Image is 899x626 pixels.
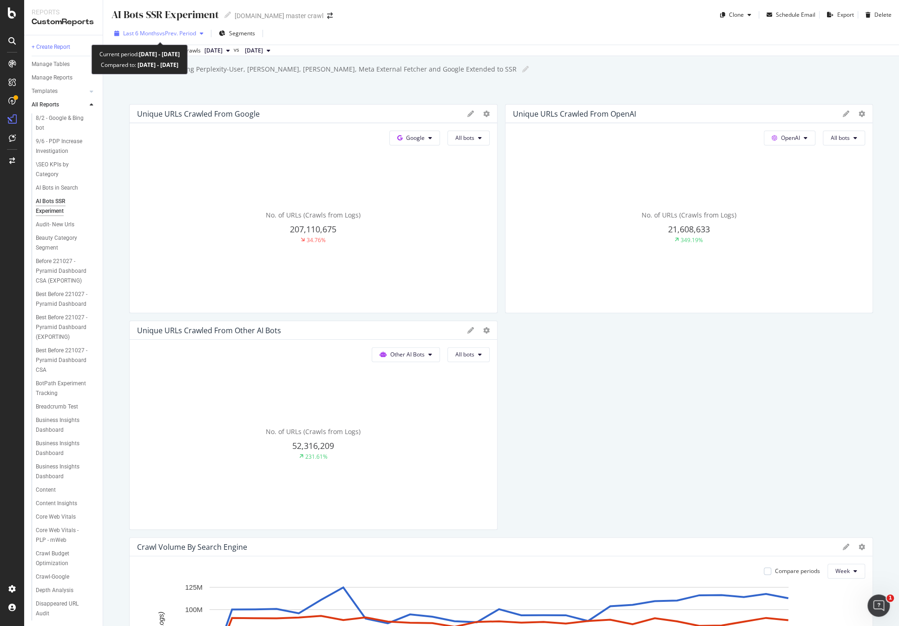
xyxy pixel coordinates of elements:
[36,113,88,133] div: 8/2 - Google & Bing bot
[234,46,241,54] span: vs
[36,499,96,508] a: Content Insights
[185,583,203,591] text: 125M
[111,7,219,22] div: AI Bots SSR Experiment
[36,233,89,253] div: Beauty Category Segment
[668,224,710,235] span: 21,608,633
[36,599,96,619] a: Disappeared URL Audit
[32,42,70,52] div: + Create Report
[389,131,440,145] button: Google
[406,134,425,142] span: Google
[36,402,96,412] a: Breadcrumb Test
[36,137,96,156] a: 9/6 - PDP Increase Investigation
[36,113,96,133] a: 8/2 - Google & Bing bot
[681,236,703,244] div: 349.19%
[266,211,361,219] span: No. of URLs (Crawls from Logs)
[139,50,180,58] b: [DATE] - [DATE]
[101,59,178,70] div: Compared to:
[36,549,96,568] a: Crawl Budget Optimization
[36,586,73,595] div: Depth Analysis
[112,65,517,74] div: On [DATE] started routing Perplexity-User, [PERSON_NAME], [PERSON_NAME], Meta External Fetcher an...
[775,567,820,575] div: Compare periods
[776,11,815,19] div: Schedule Email
[215,26,259,41] button: Segments
[36,549,89,568] div: Crawl Budget Optimization
[32,17,95,27] div: CustomReports
[36,313,92,342] div: Best Before 221027 - Pyramid Dashboard (EXPORTING)
[36,160,96,179] a: \SEO KPIs by Category
[36,599,88,619] div: Disappeared URL Audit
[823,7,854,22] button: Export
[36,160,88,179] div: \SEO KPIs by Category
[36,462,96,481] a: Business Insights Dashboard
[36,499,77,508] div: Content Insights
[32,7,95,17] div: Reports
[390,350,425,358] span: Other AI Bots
[137,326,281,335] div: Unique URLs Crawled from Other AI Bots
[290,224,336,235] span: 207,110,675
[129,104,498,313] div: Unique URLs Crawled from GoogleGoogleAll botsNo. of URLs (Crawls from Logs)207,110,67534.76%
[307,236,326,244] div: 34.76%
[327,13,333,19] div: arrow-right-arrow-left
[36,512,76,522] div: Core Web Vitals
[729,11,744,19] div: Clone
[36,572,96,582] a: Crawl-Google
[36,526,90,545] div: Core Web Vitals - PLP - mWeb
[455,134,474,142] span: All bots
[642,211,736,219] span: No. of URLs (Crawls from Logs)
[764,131,815,145] button: OpenAI
[455,350,474,358] span: All bots
[36,346,92,375] div: Best Before 221027 - Pyramid Dashboard CSA
[835,567,850,575] span: Week
[159,29,196,37] span: vs Prev. Period
[36,379,96,398] a: BotPath Experiment Tracking
[32,100,87,110] a: All Reports
[36,415,96,435] a: Business Insights Dashboard
[32,100,59,110] div: All Reports
[201,45,234,56] button: [DATE]
[36,485,56,495] div: Content
[505,104,873,313] div: Unique URLs Crawled from OpenAIOpenAIAll botsNo. of URLs (Crawls from Logs)21,608,633349.19%
[36,257,96,286] a: Before 221027 - Pyramid Dashboard CSA (EXPORTING)
[36,220,74,230] div: Audit- New Urls
[292,440,334,451] span: 52,316,209
[781,134,800,142] span: OpenAI
[305,453,328,461] div: 231.61%
[36,290,91,309] div: Best Before 221027 - Pyramid Dashboard
[185,606,203,613] text: 100M
[522,66,529,72] i: Edit report name
[136,61,178,69] b: [DATE] - [DATE]
[36,526,96,545] a: Core Web Vitals - PLP - mWeb
[32,86,87,96] a: Templates
[447,347,490,362] button: All bots
[372,347,440,362] button: Other AI Bots
[241,45,274,56] button: [DATE]
[447,131,490,145] button: All bots
[831,134,850,142] span: All bots
[36,313,96,342] a: Best Before 221027 - Pyramid Dashboard (EXPORTING)
[224,12,231,18] i: Edit report name
[716,7,755,22] button: Clone
[36,197,88,216] div: AI Bots SSR Experiment
[32,73,72,83] div: Manage Reports
[229,29,255,37] span: Segments
[36,485,96,495] a: Content
[129,321,498,530] div: Unique URLs Crawled from Other AI BotsOther AI BotsAll botsNo. of URLs (Crawls from Logs)52,316,2...
[137,542,247,552] div: Crawl Volume By Search Engine
[266,427,361,436] span: No. of URLs (Crawls from Logs)
[32,59,96,69] a: Manage Tables
[36,233,96,253] a: Beauty Category Segment
[36,197,96,216] a: AI Bots SSR Experiment
[36,572,69,582] div: Crawl-Google
[874,11,892,19] div: Delete
[36,402,78,412] div: Breadcrumb Test
[36,379,89,398] div: BotPath Experiment Tracking
[32,42,96,52] a: + Create Report
[36,415,89,435] div: Business Insights Dashboard
[36,290,96,309] a: Best Before 221027 - Pyramid Dashboard
[32,86,58,96] div: Templates
[36,462,89,481] div: Business Insights Dashboard
[827,564,865,579] button: Week
[36,439,96,458] a: Business Insights Dashboard
[513,109,636,119] div: Unique URLs Crawled from OpenAI
[823,131,865,145] button: All bots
